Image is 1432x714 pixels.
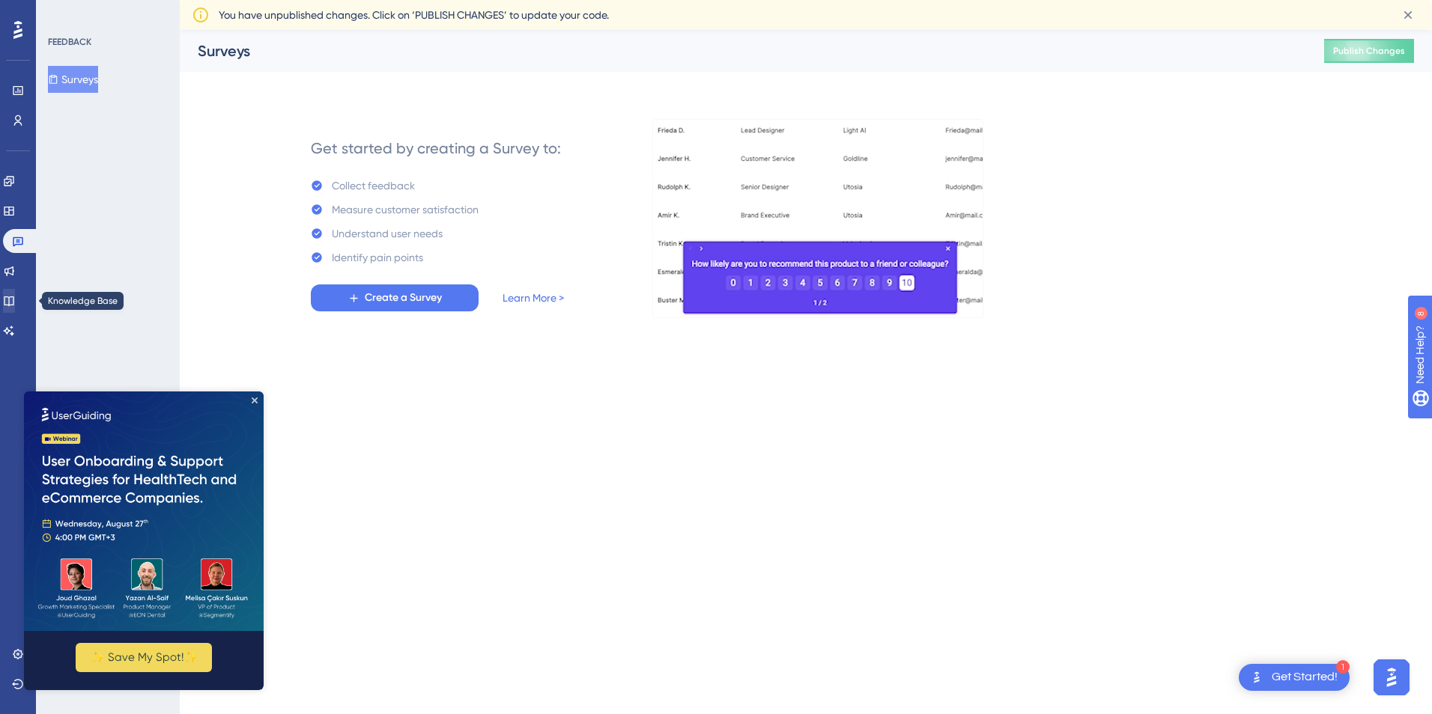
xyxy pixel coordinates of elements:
img: launcher-image-alternative-text [1248,668,1266,686]
iframe: UserGuiding AI Assistant Launcher [1369,655,1414,700]
button: ✨ Save My Spot!✨ [52,251,188,281]
span: Publish Changes [1333,45,1405,57]
button: Create a Survey [311,284,479,311]
span: Create a Survey [365,289,442,307]
img: b81bf5b5c10d0e3e90f664060979471a.gif [652,119,983,318]
div: Get started by creating a Survey to: [311,138,561,159]
div: Understand user needs [332,225,443,242]
div: Measure customer satisfaction [332,201,479,219]
span: Need Help? [34,4,93,22]
button: Surveys [48,66,98,93]
div: 1 [1336,660,1350,674]
div: Identify pain points [332,248,423,266]
span: You have unpublished changes. Click on ‘PUBLISH CHANGES’ to update your code. [219,6,609,24]
button: Publish Changes [1324,39,1414,63]
div: Open Get Started! checklist, remaining modules: 1 [1239,664,1350,691]
div: FEEDBACK [48,36,91,48]
div: Surveys [198,40,1287,61]
div: 8 [103,7,107,19]
a: Learn More > [503,289,564,307]
div: Get Started! [1272,669,1338,686]
div: Collect feedback [332,177,415,195]
div: Close Preview [228,6,234,12]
